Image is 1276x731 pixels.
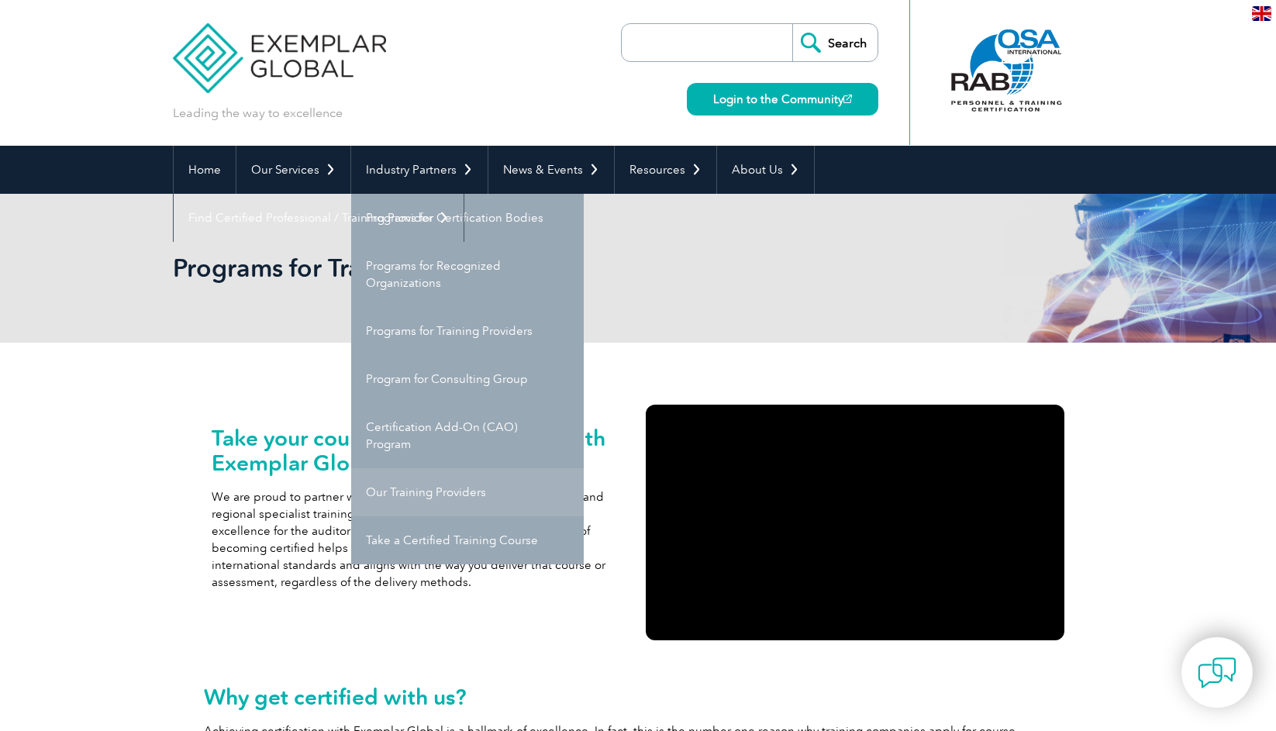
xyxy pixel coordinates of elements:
[843,95,852,103] img: open_square.png
[174,146,236,194] a: Home
[351,516,584,564] a: Take a Certified Training Course
[204,684,1072,709] h2: Why get certified with us?
[351,146,488,194] a: Industry Partners
[615,146,716,194] a: Resources
[173,105,343,122] p: Leading the way to excellence
[717,146,814,194] a: About Us
[351,194,584,242] a: Programs for Certification Bodies
[1252,6,1271,21] img: en
[488,146,614,194] a: News & Events
[174,194,464,242] a: Find Certified Professional / Training Provider
[212,488,630,591] p: We are proud to partner with large international commercial trainers and regional specialist trai...
[351,242,584,307] a: Programs for Recognized Organizations
[687,83,878,116] a: Login to the Community
[351,468,584,516] a: Our Training Providers
[1198,653,1236,692] img: contact-chat.png
[351,307,584,355] a: Programs for Training Providers
[792,24,878,61] input: Search
[236,146,350,194] a: Our Services
[351,355,584,403] a: Program for Consulting Group
[173,256,824,281] h2: Programs for Training Providers
[212,426,630,475] h2: Take your courses to the next level with Exemplar Global
[351,403,584,468] a: Certification Add-On (CAO) Program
